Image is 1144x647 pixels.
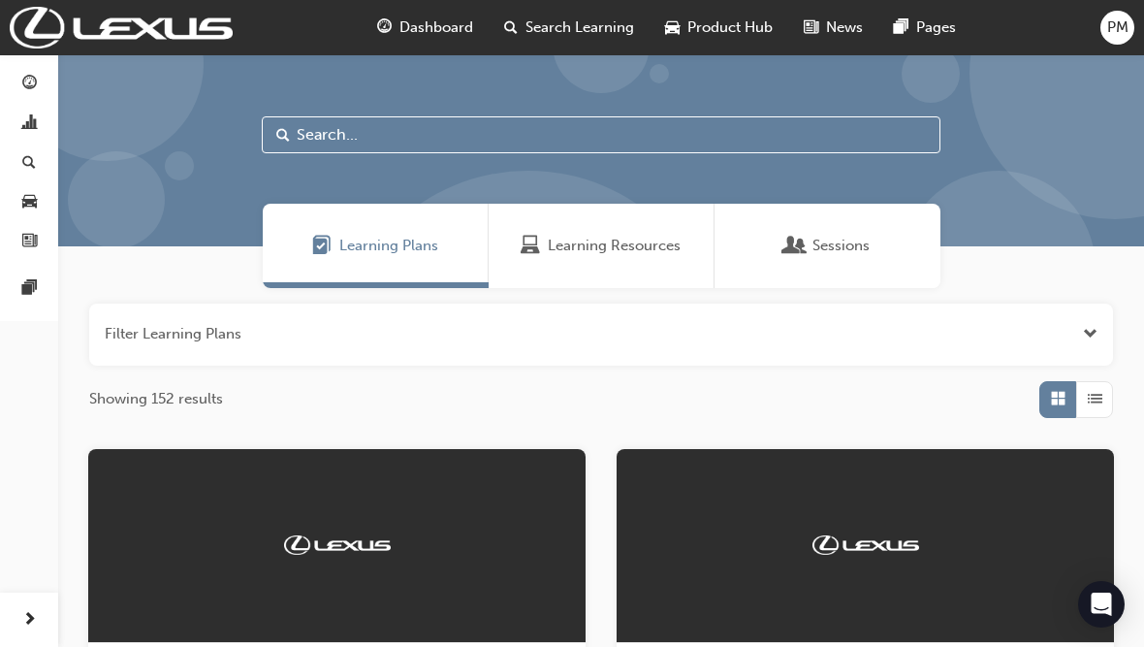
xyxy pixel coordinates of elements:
[489,204,715,288] a: Learning ResourcesLearning Resources
[312,235,332,257] span: Learning Plans
[399,16,473,39] span: Dashboard
[262,116,940,153] input: Search...
[489,8,650,48] a: search-iconSearch Learning
[339,235,438,257] span: Learning Plans
[525,16,634,39] span: Search Learning
[785,235,805,257] span: Sessions
[521,235,540,257] span: Learning Resources
[894,16,908,40] span: pages-icon
[812,235,870,257] span: Sessions
[1107,16,1128,39] span: PM
[804,16,818,40] span: news-icon
[812,535,919,555] img: Trak
[10,7,233,49] img: Trak
[276,124,290,146] span: Search
[1051,388,1065,410] span: Grid
[826,16,863,39] span: News
[1078,581,1125,628] div: Open Intercom Messenger
[650,8,788,48] a: car-iconProduct Hub
[22,608,37,632] span: next-icon
[788,8,878,48] a: news-iconNews
[22,154,36,172] span: search-icon
[284,535,391,555] img: Trak
[22,76,37,93] span: guage-icon
[22,194,37,211] span: car-icon
[22,233,37,250] span: news-icon
[687,16,773,39] span: Product Hub
[362,8,489,48] a: guage-iconDashboard
[665,16,680,40] span: car-icon
[89,388,223,410] span: Showing 152 results
[715,204,940,288] a: SessionsSessions
[1083,323,1097,345] button: Open the filter
[916,16,956,39] span: Pages
[1088,388,1102,410] span: List
[1100,11,1134,45] button: PM
[504,16,518,40] span: search-icon
[548,235,681,257] span: Learning Resources
[22,115,37,133] span: chart-icon
[263,204,489,288] a: Learning PlansLearning Plans
[22,280,37,298] span: pages-icon
[878,8,971,48] a: pages-iconPages
[377,16,392,40] span: guage-icon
